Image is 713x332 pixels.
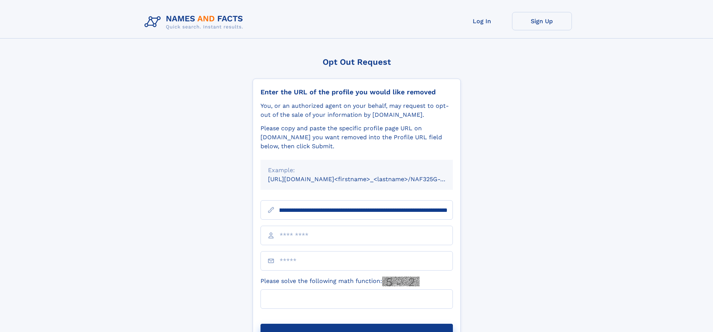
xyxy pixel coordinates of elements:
[260,277,420,286] label: Please solve the following math function:
[260,88,453,96] div: Enter the URL of the profile you would like removed
[268,166,445,175] div: Example:
[253,57,461,67] div: Opt Out Request
[512,12,572,30] a: Sign Up
[141,12,249,32] img: Logo Names and Facts
[268,176,467,183] small: [URL][DOMAIN_NAME]<firstname>_<lastname>/NAF325G-xxxxxxxx
[260,101,453,119] div: You, or an authorized agent on your behalf, may request to opt-out of the sale of your informatio...
[260,124,453,151] div: Please copy and paste the specific profile page URL on [DOMAIN_NAME] you want removed into the Pr...
[452,12,512,30] a: Log In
